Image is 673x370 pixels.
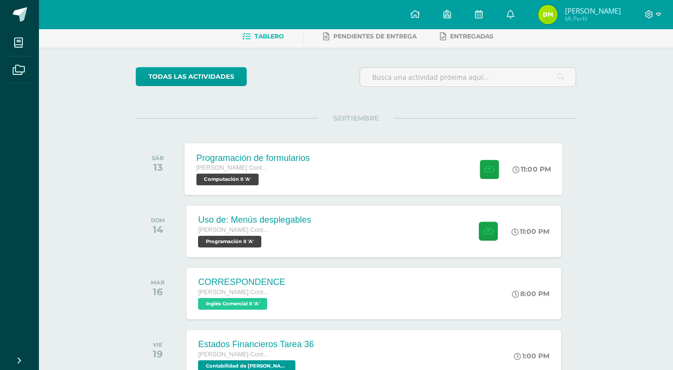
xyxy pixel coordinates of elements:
[450,33,493,40] span: Entregadas
[152,161,164,173] div: 13
[565,6,621,16] span: [PERSON_NAME]
[198,339,314,350] div: Estados Financieros Tarea 36
[152,155,164,161] div: SÁB
[198,351,271,358] span: [PERSON_NAME] Contador con Orientación en Computación
[151,286,164,298] div: 16
[197,153,310,163] div: Programación de formularios
[136,67,247,86] a: todas las Actividades
[198,215,311,225] div: Uso de: Menús desplegables
[197,164,271,171] span: [PERSON_NAME] Contador con Orientación en Computación
[151,217,165,224] div: DOM
[198,227,271,233] span: [PERSON_NAME] Contador con Orientación en Computación
[198,236,261,247] span: Programación II 'A'
[197,174,259,185] span: Computación II 'A'
[333,33,417,40] span: Pendientes de entrega
[242,29,284,44] a: Tablero
[151,224,165,235] div: 14
[538,5,558,24] img: 9b14a1766874be288868b385d4ed2eb7.png
[198,298,267,310] span: Inglés Comercial II 'A'
[565,15,621,23] span: Mi Perfil
[360,68,576,87] input: Busca una actividad próxima aquí...
[198,289,271,296] span: [PERSON_NAME] Contador con Orientación en Computación
[255,33,284,40] span: Tablero
[511,227,549,236] div: 11:00 PM
[514,352,549,360] div: 1:00 PM
[198,277,285,287] div: CORRESPONDENCE
[153,348,163,360] div: 19
[153,341,163,348] div: VIE
[151,279,164,286] div: MAR
[323,29,417,44] a: Pendientes de entrega
[440,29,493,44] a: Entregadas
[318,114,394,123] span: SEPTIEMBRE
[513,165,551,174] div: 11:00 PM
[512,289,549,298] div: 8:00 PM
